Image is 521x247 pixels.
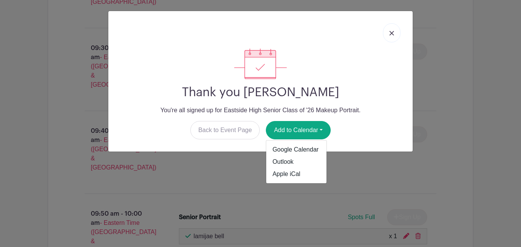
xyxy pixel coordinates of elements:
h2: Thank you [PERSON_NAME] [114,85,407,100]
a: Apple iCal [266,168,326,180]
button: Add to Calendar [266,121,331,139]
a: Back to Event Page [190,121,260,139]
a: Google Calendar [266,144,326,156]
img: close_button-5f87c8562297e5c2d7936805f587ecaba9071eb48480494691a3f1689db116b3.svg [389,31,394,36]
img: signup_complete-c468d5dda3e2740ee63a24cb0ba0d3ce5d8a4ecd24259e683200fb1569d990c8.svg [234,48,287,79]
p: You're all signed up for Eastside High Senior Class of '26 Makeup Portrait. [114,106,407,115]
a: Outlook [266,156,326,168]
